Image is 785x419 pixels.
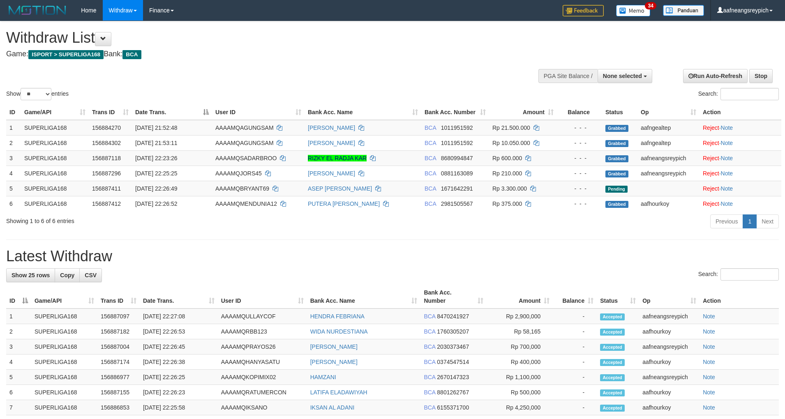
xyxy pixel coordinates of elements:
span: Accepted [600,329,625,336]
td: SUPERLIGA168 [31,324,97,339]
span: Copy 2981505567 to clipboard [441,200,473,207]
a: HAMZANI [310,374,336,380]
td: aafhourkoy [639,385,700,400]
a: Note [721,155,733,161]
td: SUPERLIGA168 [31,355,97,370]
a: LATIFA ELADAWIYAH [310,389,367,396]
span: Copy 1011951592 to clipboard [441,140,473,146]
input: Search: [720,268,779,281]
td: 3 [6,150,21,166]
span: Grabbed [605,170,628,177]
th: Trans ID: activate to sort column ascending [97,285,140,308]
th: Bank Acc. Name: activate to sort column ascending [307,285,421,308]
span: Copy 2670147323 to clipboard [437,374,469,380]
span: AAAAMQMENDUNIA12 [215,200,277,207]
th: User ID: activate to sort column ascending [212,105,305,120]
td: aafhourkoy [639,400,700,415]
a: Previous [710,214,743,228]
span: [DATE] 22:26:49 [135,185,177,192]
span: Pending [605,186,628,193]
td: 2 [6,135,21,150]
span: Rp 3.300.000 [492,185,527,192]
span: Rp 600.000 [492,155,522,161]
span: BCA [425,140,436,146]
a: 1 [743,214,757,228]
th: Bank Acc. Name: activate to sort column ascending [305,105,421,120]
td: - [553,400,597,415]
a: Note [703,374,715,380]
th: Amount: activate to sort column ascending [489,105,557,120]
th: User ID: activate to sort column ascending [218,285,307,308]
span: CSV [85,272,97,279]
td: [DATE] 22:26:45 [140,339,218,355]
td: 5 [6,370,31,385]
td: aafngealtep [637,120,700,136]
span: AAAAMQAGUNGSAM [215,140,274,146]
td: - [553,324,597,339]
td: SUPERLIGA168 [21,150,89,166]
img: panduan.png [663,5,704,16]
a: [PERSON_NAME] [308,170,355,177]
td: · [700,166,781,181]
span: BCA [424,389,435,396]
span: ISPORT > SUPERLIGA168 [28,50,104,59]
span: Copy 2030373467 to clipboard [437,343,469,350]
a: Note [721,170,733,177]
a: Note [703,328,715,335]
td: aafneangsreypich [637,150,700,166]
span: BCA [122,50,141,59]
td: 156887182 [97,324,140,339]
th: Balance: activate to sort column ascending [553,285,597,308]
a: Note [703,389,715,396]
td: Rp 700,000 [487,339,553,355]
a: RIZKY EL RADJA KAR [308,155,367,161]
span: Grabbed [605,155,628,162]
h1: Latest Withdraw [6,248,779,265]
td: aafngealtep [637,135,700,150]
a: ASEP [PERSON_NAME] [308,185,372,192]
td: 156887004 [97,339,140,355]
span: BCA [425,185,436,192]
span: Accepted [600,374,625,381]
td: [DATE] 22:27:08 [140,308,218,324]
span: None selected [603,73,642,79]
a: [PERSON_NAME] [310,343,358,350]
a: Note [721,140,733,146]
td: Rp 2,900,000 [487,308,553,324]
a: [PERSON_NAME] [308,124,355,131]
span: Copy 0374547514 to clipboard [437,359,469,365]
a: Reject [703,140,719,146]
label: Search: [698,268,779,281]
a: Note [721,200,733,207]
a: Reject [703,185,719,192]
div: PGA Site Balance / [538,69,598,83]
input: Search: [720,88,779,100]
span: Copy 8680994847 to clipboard [441,155,473,161]
span: Show 25 rows [12,272,50,279]
td: 2 [6,324,31,339]
td: 6 [6,196,21,211]
td: Rp 4,250,000 [487,400,553,415]
td: 156887155 [97,385,140,400]
td: SUPERLIGA168 [21,135,89,150]
td: - [553,385,597,400]
span: [DATE] 22:23:26 [135,155,177,161]
td: AAAAMQRBB123 [218,324,307,339]
a: IKSAN AL ADANI [310,404,355,411]
td: 3 [6,339,31,355]
span: BCA [425,200,436,207]
img: Feedback.jpg [563,5,604,16]
td: aafneangsreypich [637,166,700,181]
span: Grabbed [605,201,628,208]
td: SUPERLIGA168 [31,370,97,385]
span: BCA [424,359,435,365]
td: 6 [6,385,31,400]
td: · [700,135,781,150]
span: BCA [424,328,435,335]
a: Note [703,404,715,411]
span: Grabbed [605,140,628,147]
td: SUPERLIGA168 [21,181,89,196]
span: BCA [424,374,435,380]
span: Rp 375.000 [492,200,522,207]
td: [DATE] 22:26:53 [140,324,218,339]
